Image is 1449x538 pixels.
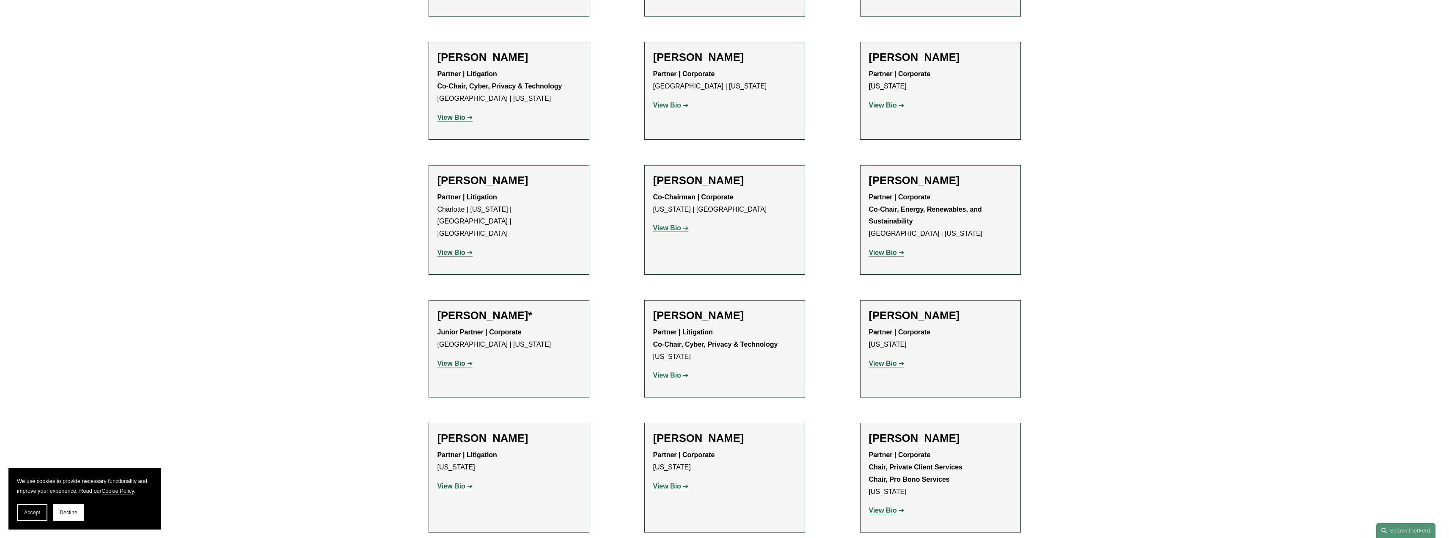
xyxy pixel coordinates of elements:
[1376,523,1435,538] a: Search this site
[102,488,134,494] a: Cookie Policy
[437,328,522,336] strong: Junior Partner | Corporate
[437,174,580,187] h2: [PERSON_NAME]
[869,70,931,77] strong: Partner | Corporate
[653,326,796,363] p: [US_STATE]
[8,468,161,530] section: Cookie banner
[869,174,1012,187] h2: [PERSON_NAME]
[437,432,580,445] h2: [PERSON_NAME]
[869,449,1012,498] p: [US_STATE]
[869,326,1012,351] p: [US_STATE]
[653,449,796,474] p: [US_STATE]
[869,507,897,514] strong: View Bio
[437,449,580,474] p: [US_STATE]
[653,372,681,379] strong: View Bio
[653,483,689,490] a: View Bio
[869,360,905,367] a: View Bio
[437,191,580,240] p: Charlotte | [US_STATE] | [GEOGRAPHIC_DATA] | [GEOGRAPHIC_DATA]
[869,51,1012,64] h2: [PERSON_NAME]
[653,70,715,77] strong: Partner | Corporate
[653,102,681,109] strong: View Bio
[653,483,681,490] strong: View Bio
[437,483,465,490] strong: View Bio
[653,432,796,445] h2: [PERSON_NAME]
[869,432,1012,445] h2: [PERSON_NAME]
[17,476,152,496] p: We use cookies to provide necessary functionality and improve your experience. Read our .
[869,309,1012,322] h2: [PERSON_NAME]
[60,510,77,516] span: Decline
[437,193,497,201] strong: Partner | Litigation
[653,174,796,187] h2: [PERSON_NAME]
[437,360,465,367] strong: View Bio
[653,51,796,64] h2: [PERSON_NAME]
[653,68,796,93] p: [GEOGRAPHIC_DATA] | [US_STATE]
[653,372,689,379] a: View Bio
[869,206,984,225] strong: Co-Chair, Energy, Renewables, and Sustainability
[17,504,47,521] button: Accept
[869,193,931,201] strong: Partner | Corporate
[869,102,897,109] strong: View Bio
[437,114,465,121] strong: View Bio
[437,360,473,367] a: View Bio
[437,483,473,490] a: View Bio
[869,360,897,367] strong: View Bio
[653,193,734,201] strong: Co-Chairman | Corporate
[437,326,580,351] p: [GEOGRAPHIC_DATA] | [US_STATE]
[869,249,905,256] a: View Bio
[653,224,681,232] strong: View Bio
[653,191,796,216] p: [US_STATE] | [GEOGRAPHIC_DATA]
[653,102,689,109] a: View Bio
[653,224,689,232] a: View Bio
[653,451,715,458] strong: Partner | Corporate
[869,249,897,256] strong: View Bio
[53,504,84,521] button: Decline
[653,328,778,348] strong: Partner | Litigation Co-Chair, Cyber, Privacy & Technology
[869,451,962,483] strong: Partner | Corporate Chair, Private Client Services Chair, Pro Bono Services
[653,309,796,322] h2: [PERSON_NAME]
[437,114,473,121] a: View Bio
[869,102,905,109] a: View Bio
[869,68,1012,93] p: [US_STATE]
[437,451,497,458] strong: Partner | Litigation
[24,510,40,516] span: Accept
[869,328,931,336] strong: Partner | Corporate
[437,51,580,64] h2: [PERSON_NAME]
[437,309,580,322] h2: [PERSON_NAME]*
[869,191,1012,240] p: [GEOGRAPHIC_DATA] | [US_STATE]
[437,249,473,256] a: View Bio
[437,249,465,256] strong: View Bio
[869,507,905,514] a: View Bio
[437,70,562,90] strong: Partner | Litigation Co-Chair, Cyber, Privacy & Technology
[437,68,580,105] p: [GEOGRAPHIC_DATA] | [US_STATE]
